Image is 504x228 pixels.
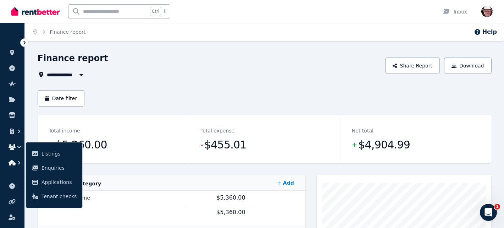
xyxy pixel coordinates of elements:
[89,11,104,26] img: Profile image for Earl
[103,11,117,26] img: Profile image for Rochelle
[49,140,54,150] span: +
[10,135,132,148] div: Rental Payments - How They Work
[14,50,128,63] p: Hi [PERSON_NAME]
[274,176,297,190] a: Add
[29,147,79,161] a: Listings
[59,180,83,185] span: Messages
[442,8,467,15] div: Inbox
[122,11,135,24] div: Close
[385,58,440,74] button: Share Report
[204,138,247,152] span: $455.01
[200,140,203,150] span: -
[11,6,60,17] img: RentBetter
[352,140,357,150] span: +
[10,148,132,161] div: How much does it cost?
[164,9,166,14] span: k
[76,11,90,26] img: Profile image for Jeremy
[216,209,245,216] span: $5,360.00
[14,13,62,24] img: logo
[29,189,79,203] a: Tenant checks
[480,204,497,221] iframe: Intercom live chat
[25,23,94,41] nav: Breadcrumb
[352,126,373,135] dt: Net total
[16,180,32,185] span: Home
[38,53,108,64] h1: Finance report
[15,151,119,158] div: How much does it cost?
[10,118,132,132] button: Search for help
[49,126,80,135] dt: Total income
[55,138,107,152] span: $5,360.00
[15,137,119,145] div: Rental Payments - How They Work
[7,84,135,111] div: Send us a messageWe'll be back online [DATE]
[200,126,234,135] dt: Total expense
[15,97,118,105] div: We'll be back online [DATE]
[29,161,79,175] a: Enquiries
[14,63,128,75] p: How can we help?
[38,90,85,107] button: Date filter
[150,7,161,16] span: Ctrl
[95,163,142,191] button: Help
[47,163,94,191] button: Messages
[481,6,493,17] img: Kenneth Lloyd Hambly
[41,178,77,186] span: Applications
[41,192,77,201] span: Tenant checks
[15,121,57,129] span: Search for help
[41,164,77,172] span: Enquiries
[474,28,497,36] button: Help
[216,194,245,201] span: $5,360.00
[494,204,500,210] span: 1
[41,150,77,158] span: Listings
[112,180,124,185] span: Help
[29,175,79,189] a: Applications
[444,58,492,74] button: Download
[358,138,410,152] span: $4,904.99
[15,90,118,97] div: Send us a message
[50,29,86,35] a: Finance report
